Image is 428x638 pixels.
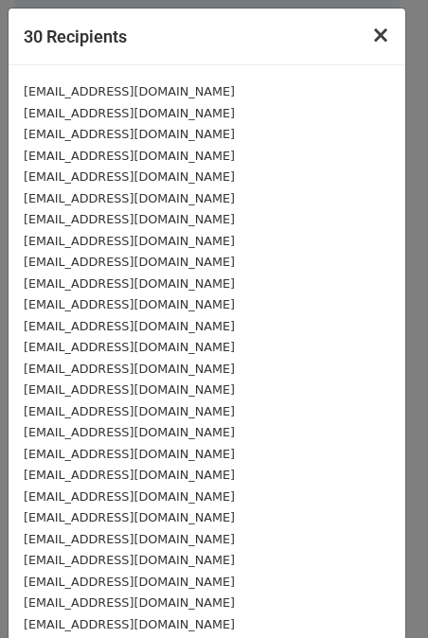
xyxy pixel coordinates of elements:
[24,191,235,205] small: [EMAIL_ADDRESS][DOMAIN_NAME]
[24,382,235,397] small: [EMAIL_ADDRESS][DOMAIN_NAME]
[24,362,235,376] small: [EMAIL_ADDRESS][DOMAIN_NAME]
[24,468,235,482] small: [EMAIL_ADDRESS][DOMAIN_NAME]
[24,617,235,631] small: [EMAIL_ADDRESS][DOMAIN_NAME]
[24,149,235,163] small: [EMAIL_ADDRESS][DOMAIN_NAME]
[24,425,235,439] small: [EMAIL_ADDRESS][DOMAIN_NAME]
[24,212,235,226] small: [EMAIL_ADDRESS][DOMAIN_NAME]
[371,22,390,48] span: ×
[24,169,235,184] small: [EMAIL_ADDRESS][DOMAIN_NAME]
[24,255,235,269] small: [EMAIL_ADDRESS][DOMAIN_NAME]
[24,404,235,418] small: [EMAIL_ADDRESS][DOMAIN_NAME]
[24,319,235,333] small: [EMAIL_ADDRESS][DOMAIN_NAME]
[24,595,235,610] small: [EMAIL_ADDRESS][DOMAIN_NAME]
[24,489,235,504] small: [EMAIL_ADDRESS][DOMAIN_NAME]
[24,276,235,291] small: [EMAIL_ADDRESS][DOMAIN_NAME]
[333,547,428,638] iframe: Chat Widget
[24,24,127,49] h5: 30 Recipients
[24,575,235,589] small: [EMAIL_ADDRESS][DOMAIN_NAME]
[24,106,235,120] small: [EMAIL_ADDRESS][DOMAIN_NAME]
[24,447,235,461] small: [EMAIL_ADDRESS][DOMAIN_NAME]
[24,340,235,354] small: [EMAIL_ADDRESS][DOMAIN_NAME]
[24,553,235,567] small: [EMAIL_ADDRESS][DOMAIN_NAME]
[356,9,405,62] button: Close
[24,510,235,524] small: [EMAIL_ADDRESS][DOMAIN_NAME]
[24,127,235,141] small: [EMAIL_ADDRESS][DOMAIN_NAME]
[24,234,235,248] small: [EMAIL_ADDRESS][DOMAIN_NAME]
[24,297,235,311] small: [EMAIL_ADDRESS][DOMAIN_NAME]
[333,547,428,638] div: Widget de chat
[24,84,235,98] small: [EMAIL_ADDRESS][DOMAIN_NAME]
[24,532,235,546] small: [EMAIL_ADDRESS][DOMAIN_NAME]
